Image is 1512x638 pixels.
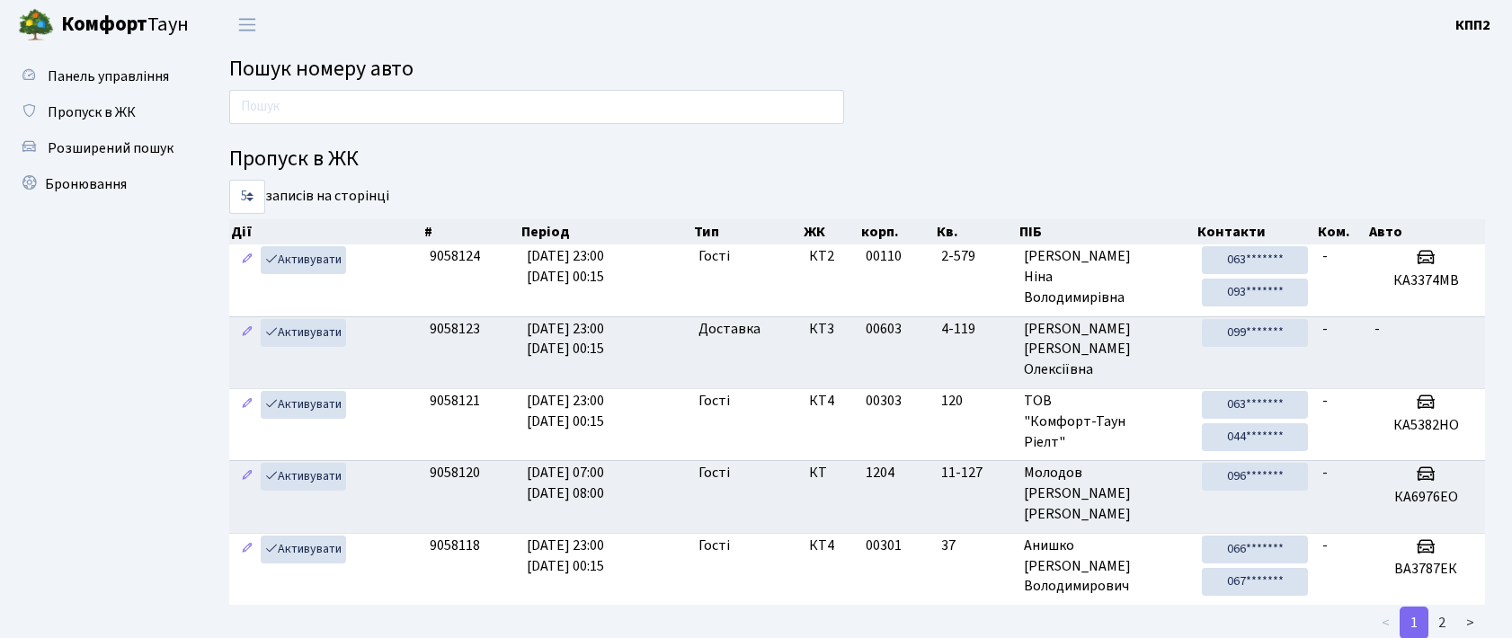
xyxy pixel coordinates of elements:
[1024,319,1187,381] span: [PERSON_NAME] [PERSON_NAME] Олексіївна
[1374,561,1478,578] h5: ВА3787ЕК
[9,94,189,130] a: Пропуск в ЖК
[1024,536,1187,598] span: Анишко [PERSON_NAME] Володимирович
[1322,391,1328,411] span: -
[430,536,480,555] span: 9058118
[9,58,189,94] a: Панель управління
[1018,219,1196,244] th: ПІБ
[261,463,346,491] a: Активувати
[45,174,127,194] span: Бронювання
[18,7,54,43] img: logo.png
[261,319,346,347] a: Активувати
[866,463,894,483] span: 1204
[430,246,480,266] span: 9058124
[236,463,258,491] a: Редагувати
[520,219,692,244] th: Період
[809,319,851,340] span: КТ3
[1367,219,1486,244] th: Авто
[430,463,480,483] span: 9058120
[698,246,730,267] span: Гості
[941,536,1009,556] span: 37
[1024,391,1187,453] span: ТОВ "Комфорт-Таун Ріелт"
[941,319,1009,340] span: 4-119
[866,536,902,555] span: 00301
[236,391,258,419] a: Редагувати
[941,463,1009,483] span: 11-127
[941,391,1009,412] span: 120
[9,166,189,202] a: Бронювання
[229,146,1485,173] h4: Пропуск в ЖК
[527,391,604,431] span: [DATE] 23:00 [DATE] 00:15
[430,391,480,411] span: 9058121
[859,219,935,244] th: корп.
[866,246,902,266] span: 00110
[261,391,346,419] a: Активувати
[698,391,730,412] span: Гості
[1024,246,1187,308] span: [PERSON_NAME] Ніна Володимирівна
[61,10,147,39] b: Комфорт
[48,102,136,122] span: Пропуск в ЖК
[9,130,189,166] a: Розширений пошук
[430,319,480,339] span: 9058123
[1455,15,1490,35] b: КПП2
[229,219,422,244] th: Дії
[225,10,270,40] button: Переключити навігацію
[1322,463,1328,483] span: -
[48,66,169,86] span: Панель управління
[809,246,851,267] span: КТ2
[698,463,730,483] span: Гості
[1322,536,1328,555] span: -
[61,10,189,40] span: Таун
[1322,319,1328,339] span: -
[802,219,858,244] th: ЖК
[809,536,851,556] span: КТ4
[1374,417,1478,434] h5: КА5382НО
[941,246,1009,267] span: 2-579
[229,180,265,214] select: записів на сторінці
[1374,272,1478,289] h5: КА3374MB
[1374,319,1380,339] span: -
[236,246,258,274] a: Редагувати
[527,536,604,576] span: [DATE] 23:00 [DATE] 00:15
[229,180,389,214] label: записів на сторінці
[229,90,844,124] input: Пошук
[527,319,604,359] span: [DATE] 23:00 [DATE] 00:15
[1455,14,1490,36] a: КПП2
[422,219,520,244] th: #
[692,219,803,244] th: Тип
[48,138,173,158] span: Розширений пошук
[1316,219,1368,244] th: Ком.
[527,463,604,503] span: [DATE] 07:00 [DATE] 08:00
[1196,219,1316,244] th: Контакти
[527,246,604,287] span: [DATE] 23:00 [DATE] 00:15
[261,536,346,563] a: Активувати
[809,391,851,412] span: КТ4
[935,219,1018,244] th: Кв.
[698,319,760,340] span: Доставка
[866,391,902,411] span: 00303
[236,319,258,347] a: Редагувати
[698,536,730,556] span: Гості
[866,319,902,339] span: 00603
[1322,246,1328,266] span: -
[236,536,258,563] a: Редагувати
[1374,489,1478,506] h5: КА6976ЕО
[1024,463,1187,525] span: Молодов [PERSON_NAME] [PERSON_NAME]
[261,246,346,274] a: Активувати
[229,53,414,84] span: Пошук номеру авто
[809,463,851,483] span: КТ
